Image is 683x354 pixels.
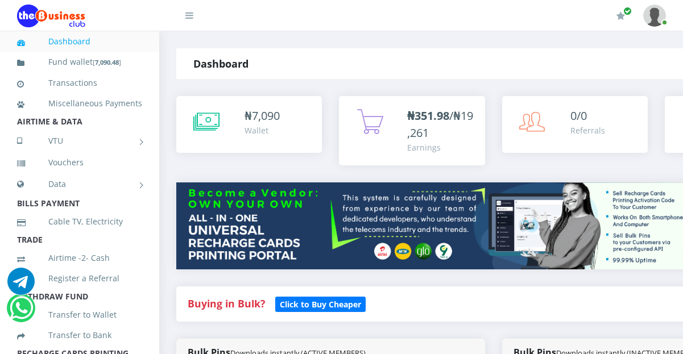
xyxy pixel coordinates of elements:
[407,108,449,123] b: ₦351.98
[7,276,35,295] a: Chat for support
[17,209,142,235] a: Cable TV, Electricity
[188,297,265,310] strong: Buying in Bulk?
[17,170,142,198] a: Data
[570,124,605,136] div: Referrals
[17,5,85,27] img: Logo
[17,127,142,155] a: VTU
[95,58,119,66] b: 7,090.48
[280,299,361,310] b: Click to Buy Cheaper
[17,322,142,348] a: Transfer to Bank
[93,58,121,66] small: [ ]
[643,5,666,27] img: User
[17,302,142,328] a: Transfer to Wallet
[407,108,473,140] span: /₦19,261
[623,7,632,15] span: Renew/Upgrade Subscription
[17,70,142,96] a: Transactions
[193,57,249,70] strong: Dashboard
[17,245,142,271] a: Airtime -2- Cash
[616,11,625,20] i: Renew/Upgrade Subscription
[17,265,142,291] a: Register a Referral
[502,96,648,153] a: 0/0 Referrals
[10,303,33,322] a: Chat for support
[339,96,485,165] a: ₦351.98/₦19,261 Earnings
[275,297,366,310] a: Click to Buy Cheaper
[245,124,280,136] div: Wallet
[252,108,280,123] span: 7,090
[570,108,587,123] span: 0/0
[176,96,322,153] a: ₦7,090 Wallet
[17,90,142,116] a: Miscellaneous Payments
[407,141,473,153] div: Earnings
[17,149,142,176] a: Vouchers
[245,107,280,124] div: ₦
[17,28,142,55] a: Dashboard
[17,49,142,76] a: Fund wallet[7,090.48]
